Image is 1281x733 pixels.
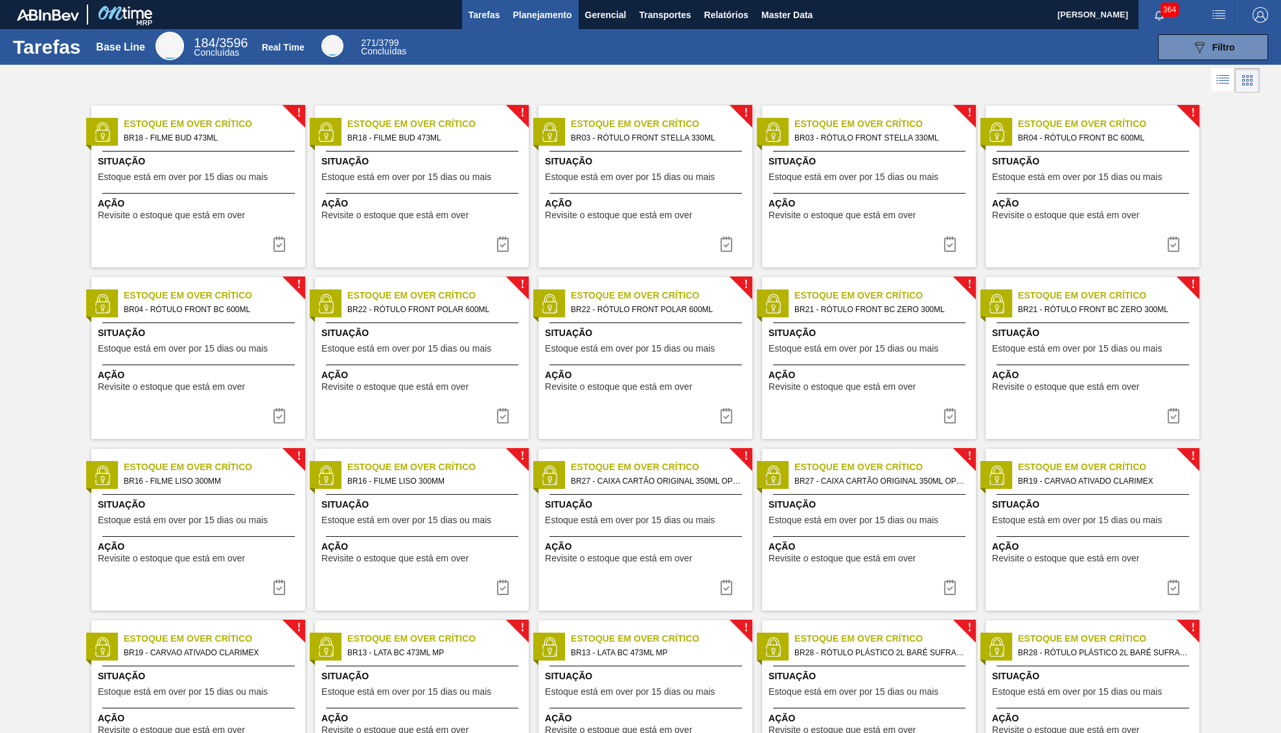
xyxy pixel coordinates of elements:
[321,35,343,57] div: Real Time
[794,646,965,660] span: BR28 - RÓTULO PLÁSTICO 2L BARÉ SUFRAMA AH
[93,122,112,142] img: status
[321,712,525,725] span: Ação
[967,108,971,118] span: !
[321,344,491,354] span: Estoque está em over por 15 dias ou mais
[264,231,295,257] div: Completar tarefa: 30143785
[1158,574,1189,600] div: Completar tarefa: 30143792
[321,197,525,210] span: Ação
[98,554,245,563] span: Revisite o estoque que está em over
[487,231,518,257] div: Completar tarefa: 30143785
[194,36,248,50] span: / 3596
[1191,623,1195,633] span: !
[98,382,245,392] span: Revisite o estoque que está em over
[794,131,965,145] span: BR03 - RÓTULO FRONT STELLA 330ML
[545,515,715,525] span: Estoque está em over por 15 dias ou mais
[1191,108,1195,118] span: !
[545,554,692,563] span: Revisite o estoque que está em over
[571,632,752,646] span: Estoque em Over Crítico
[744,623,748,633] span: !
[98,712,302,725] span: Ação
[361,46,406,56] span: Concluídas
[545,687,715,697] span: Estoque está em over por 15 dias ou mais
[513,7,571,23] span: Planejamento
[194,47,239,58] span: Concluídas
[1158,403,1189,429] div: Completar tarefa: 30143789
[763,466,783,485] img: status
[361,39,406,56] div: Real Time
[794,460,976,474] span: Estoque em Over Crítico
[768,670,973,683] span: Situação
[794,302,965,317] span: BR21 - RÓTULO FRONT BC ZERO 300ML
[520,280,524,289] span: !
[934,403,965,429] button: icon-task complete
[571,131,742,145] span: BR03 - RÓTULO FRONT STELLA 330ML
[98,326,302,340] span: Situação
[347,460,529,474] span: Estoque em Over Crítico
[992,554,1139,563] span: Revisite o estoque que está em over
[711,574,742,600] div: Completar tarefa: 30143791
[934,231,965,257] div: Completar tarefa: 30143786
[942,408,958,423] img: icon-task complete
[124,460,305,474] span: Estoque em Over Crítico
[794,289,976,302] span: Estoque em Over Crítico
[487,574,518,600] div: Completar tarefa: 30143790
[992,172,1162,182] span: Estoque está em over por 15 dias ou mais
[571,289,752,302] span: Estoque em Over Crítico
[1191,280,1195,289] span: !
[98,498,302,512] span: Situação
[520,108,524,118] span: !
[1191,451,1195,461] span: !
[124,632,305,646] span: Estoque em Over Crítico
[13,39,81,54] h1: Tarefas
[794,117,976,131] span: Estoque em Over Crítico
[347,474,518,488] span: BR16 - FILME LISO 300MM
[347,302,518,317] span: BR22 - RÓTULO FRONT POLAR 600ML
[763,122,783,142] img: status
[768,554,916,563] span: Revisite o estoque que está em over
[1212,42,1235,52] span: Filtro
[585,7,627,23] span: Gerencial
[347,117,529,131] span: Estoque em Over Crítico
[540,294,559,313] img: status
[1166,236,1181,252] img: icon-task complete
[545,344,715,354] span: Estoque está em over por 15 dias ou mais
[992,155,1196,168] span: Situação
[794,632,976,646] span: Estoque em Over Crítico
[98,344,268,354] span: Estoque está em over por 15 dias ou mais
[571,646,742,660] span: BR13 - LATA BC 473ML MP
[768,172,938,182] span: Estoque está em over por 15 dias ou mais
[967,623,971,633] span: !
[347,289,529,302] span: Estoque em Over Crítico
[942,236,958,252] img: icon-task complete
[1018,131,1189,145] span: BR04 - RÓTULO FRONT BC 600ML
[98,540,302,554] span: Ação
[1235,68,1260,93] div: Visão em Cards
[768,210,916,220] span: Revisite o estoque que está em over
[124,646,295,660] span: BR19 - CARVAO ATIVADO CLARIMEX
[98,687,268,697] span: Estoque está em over por 15 dias ou mais
[763,637,783,657] img: status
[98,515,268,525] span: Estoque está em over por 15 dias ou mais
[768,368,973,382] span: Ação
[987,466,1006,485] img: status
[96,41,145,53] div: Base Line
[297,108,301,118] span: !
[1018,460,1199,474] span: Estoque em Over Crítico
[297,451,301,461] span: !
[744,280,748,289] span: !
[264,574,295,600] div: Completar tarefa: 30143790
[540,637,559,657] img: status
[98,197,302,210] span: Ação
[545,382,692,392] span: Revisite o estoque que está em over
[768,155,973,168] span: Situação
[1018,117,1199,131] span: Estoque em Over Crítico
[321,540,525,554] span: Ação
[987,637,1006,657] img: status
[487,403,518,429] div: Completar tarefa: 30143788
[321,670,525,683] span: Situação
[719,408,734,423] img: icon-task complete
[495,236,511,252] img: icon-task complete
[347,646,518,660] span: BR13 - LATA BC 473ML MP
[271,580,287,595] img: icon-task complete
[571,460,752,474] span: Estoque em Over Crítico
